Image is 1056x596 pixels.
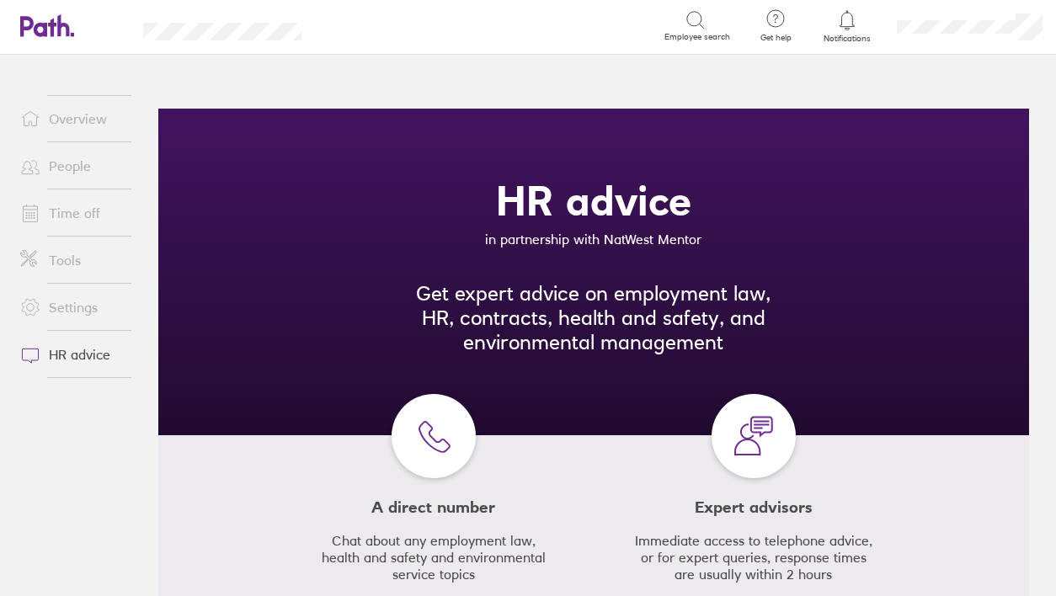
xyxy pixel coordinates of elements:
[7,149,142,183] a: People
[7,243,142,277] a: Tools
[314,532,553,583] p: Chat about any employment law, health and safety and environmental service topics
[634,532,873,583] p: Immediate access to telephone advice, or for expert queries, response times are usually within 2 ...
[664,32,730,42] span: Employee search
[307,498,560,517] h3: A direct number
[404,281,783,354] p: Get expert advice on employment law, HR, contracts, health and safety, and environmental management
[7,338,142,371] a: HR advice
[7,102,142,136] a: Overview
[820,34,875,44] span: Notifications
[192,231,995,247] p: in partnership with NatWest Mentor
[627,498,880,517] h3: Expert advisors
[7,290,142,324] a: Settings
[347,18,390,33] div: Search
[749,33,803,43] span: Get help
[185,178,1002,224] h1: HR advice
[7,196,142,230] a: Time off
[820,8,875,44] a: Notifications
